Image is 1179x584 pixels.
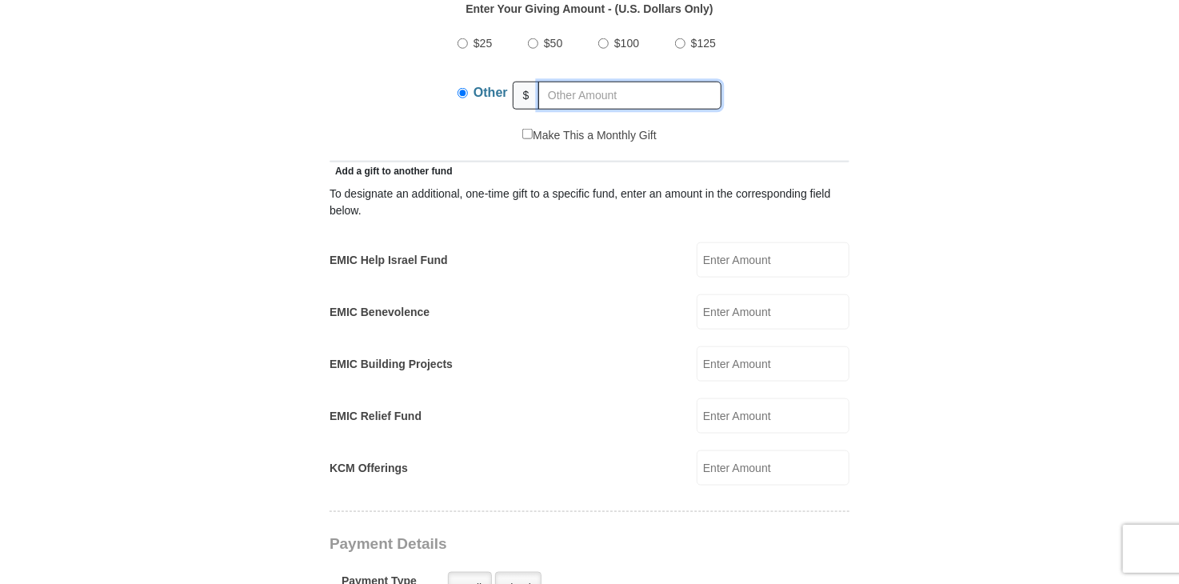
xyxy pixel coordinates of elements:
input: Make This a Monthly Gift [522,129,533,139]
input: Enter Amount [697,242,849,278]
span: $100 [614,37,639,50]
label: EMIC Benevolence [330,304,430,321]
span: Other [474,86,508,99]
h3: Payment Details [330,535,737,554]
div: To designate an additional, one-time gift to a specific fund, enter an amount in the correspondin... [330,186,849,219]
input: Enter Amount [697,398,849,434]
span: Add a gift to another fund [330,166,453,177]
label: EMIC Help Israel Fund [330,252,448,269]
label: Make This a Monthly Gift [522,127,657,144]
label: EMIC Building Projects [330,356,453,373]
span: $25 [474,37,492,50]
label: KCM Offerings [330,460,408,477]
label: EMIC Relief Fund [330,408,422,425]
span: $125 [691,37,716,50]
span: $50 [544,37,562,50]
strong: Enter Your Giving Amount - (U.S. Dollars Only) [466,2,713,15]
input: Enter Amount [697,294,849,330]
input: Other Amount [538,82,721,110]
input: Enter Amount [697,450,849,486]
span: $ [513,82,540,110]
input: Enter Amount [697,346,849,382]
